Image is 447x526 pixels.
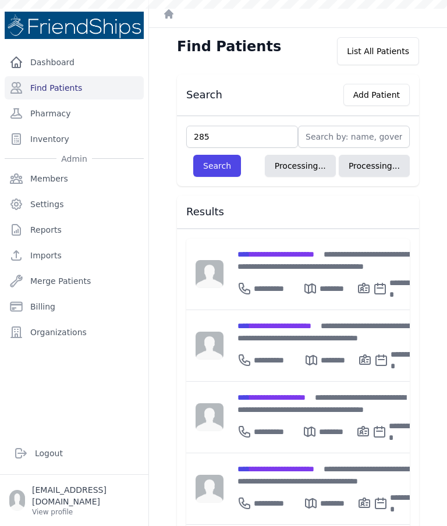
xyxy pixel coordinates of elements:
p: View profile [32,507,139,517]
div: List All Patients [337,37,419,65]
span: Admin [56,153,92,165]
img: person-242608b1a05df3501eefc295dc1bc67a.jpg [196,403,223,431]
button: Search [193,155,241,177]
button: Processing... [265,155,336,177]
a: Merge Patients [5,269,144,293]
a: Reports [5,218,144,241]
a: [EMAIL_ADDRESS][DOMAIN_NAME] View profile [9,484,139,517]
button: Add Patient [343,84,410,106]
a: Billing [5,295,144,318]
img: person-242608b1a05df3501eefc295dc1bc67a.jpg [196,260,223,288]
img: person-242608b1a05df3501eefc295dc1bc67a.jpg [196,332,223,360]
button: Processing... [339,155,410,177]
a: Find Patients [5,76,144,99]
input: Find by: id [186,126,298,148]
input: Search by: name, government id or phone [298,126,410,148]
a: Pharmacy [5,102,144,125]
img: Medical Missions EMR [5,12,144,39]
a: Inventory [5,127,144,151]
a: Members [5,167,144,190]
h3: Results [186,205,410,219]
h3: Search [186,88,222,102]
h1: Find Patients [177,37,281,56]
a: Settings [5,193,144,216]
a: Dashboard [5,51,144,74]
a: Organizations [5,321,144,344]
p: [EMAIL_ADDRESS][DOMAIN_NAME] [32,484,139,507]
a: Imports [5,244,144,267]
img: person-242608b1a05df3501eefc295dc1bc67a.jpg [196,475,223,503]
a: Logout [9,442,139,465]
